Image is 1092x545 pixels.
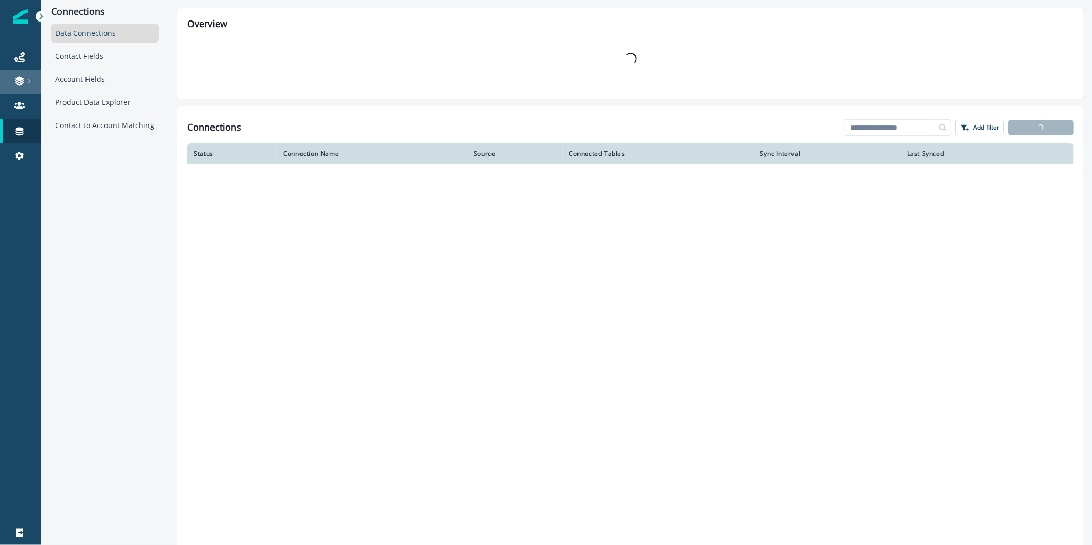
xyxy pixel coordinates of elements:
div: Last Synced [907,150,1033,158]
button: Add filter [955,120,1004,135]
div: Status [194,150,271,158]
div: Sync Interval [760,150,895,158]
div: Product Data Explorer [51,93,159,112]
img: Inflection [13,9,28,24]
div: Contact Fields [51,47,159,66]
p: Add filter [973,124,999,131]
h2: Overview [187,18,1074,30]
div: Connected Tables [569,150,747,158]
div: Account Fields [51,70,159,89]
div: Connection Name [283,150,461,158]
h1: Connections [187,122,241,133]
div: Data Connections [51,24,159,43]
div: Source [474,150,556,158]
p: Connections [51,6,159,17]
div: Contact to Account Matching [51,116,159,135]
